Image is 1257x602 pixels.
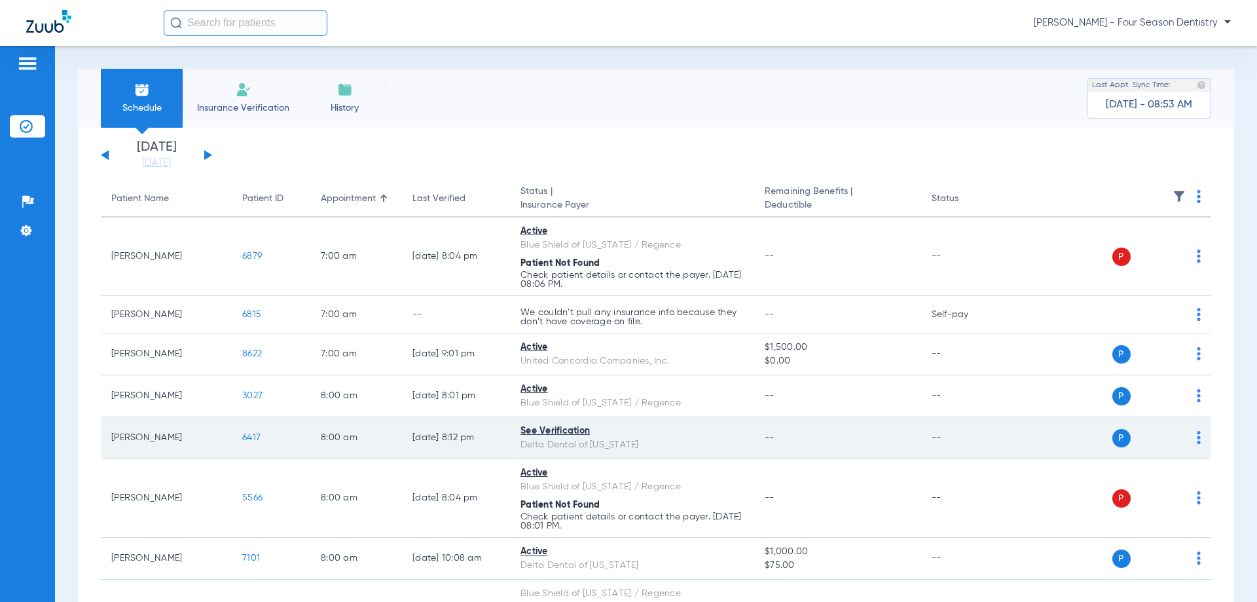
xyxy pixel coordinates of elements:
[1112,429,1131,447] span: P
[117,157,196,170] a: [DATE]
[310,375,402,417] td: 8:00 AM
[1112,550,1131,568] span: P
[765,559,910,573] span: $75.00
[192,102,294,115] span: Insurance Verification
[921,417,1010,459] td: --
[921,296,1010,333] td: Self-pay
[1112,387,1131,405] span: P
[242,493,263,502] span: 5566
[1112,345,1131,364] span: P
[520,559,744,573] div: Delta Dental of [US_STATE]
[111,192,221,206] div: Patient Name
[520,271,744,289] p: Check patient details or contact the payer. [DATE] 08:06 PM.
[510,181,754,217] th: Status |
[310,296,402,333] td: 7:00 AM
[765,433,774,442] span: --
[310,333,402,375] td: 7:00 AM
[765,198,910,212] span: Deductible
[520,308,744,326] p: We couldn’t pull any insurance info because they don’t have coverage on file.
[1197,347,1201,360] img: group-dot-blue.svg
[134,82,150,98] img: Schedule
[242,252,262,261] span: 6879
[242,433,261,442] span: 6417
[17,56,38,71] img: hamburger-icon
[117,141,196,170] li: [DATE]
[1112,248,1131,266] span: P
[111,102,173,115] span: Schedule
[402,538,510,580] td: [DATE] 10:08 AM
[402,217,510,296] td: [DATE] 8:04 PM
[170,17,182,29] img: Search Icon
[412,192,465,206] div: Last Verified
[921,375,1010,417] td: --
[921,181,1010,217] th: Status
[520,354,744,368] div: United Concordia Companies, Inc.
[164,10,327,36] input: Search for patients
[765,341,910,354] span: $1,500.00
[101,538,232,580] td: [PERSON_NAME]
[101,333,232,375] td: [PERSON_NAME]
[242,310,261,319] span: 6815
[1197,308,1201,321] img: group-dot-blue.svg
[765,310,774,319] span: --
[520,341,744,354] div: Active
[101,459,232,538] td: [PERSON_NAME]
[921,217,1010,296] td: --
[402,333,510,375] td: [DATE] 9:01 PM
[765,545,910,559] span: $1,000.00
[921,538,1010,580] td: --
[101,296,232,333] td: [PERSON_NAME]
[314,102,376,115] span: History
[765,493,774,502] span: --
[1112,489,1131,508] span: P
[520,238,744,252] div: Blue Shield of [US_STATE] / Regence
[1197,389,1201,402] img: group-dot-blue.svg
[520,500,600,510] span: Patient Not Found
[520,424,744,438] div: See Verification
[337,82,353,98] img: History
[412,192,500,206] div: Last Verified
[236,82,251,98] img: Manual Insurance Verification
[402,375,510,417] td: [DATE] 8:01 PM
[520,438,744,452] div: Delta Dental of [US_STATE]
[101,375,232,417] td: [PERSON_NAME]
[402,417,510,459] td: [DATE] 8:12 PM
[520,587,744,601] div: Blue Shield of [US_STATE] / Regence
[310,217,402,296] td: 7:00 AM
[1197,431,1201,444] img: group-dot-blue.svg
[402,296,510,333] td: --
[520,512,744,531] p: Check patient details or contact the payer. [DATE] 08:01 PM.
[242,192,283,206] div: Patient ID
[310,538,402,580] td: 8:00 AM
[242,554,260,563] span: 7101
[1192,539,1257,602] iframe: Chat Widget
[321,192,376,206] div: Appointment
[26,10,71,33] img: Zuub Logo
[921,333,1010,375] td: --
[242,391,263,400] span: 3027
[101,217,232,296] td: [PERSON_NAME]
[1197,190,1201,203] img: group-dot-blue.svg
[1197,491,1201,504] img: group-dot-blue.svg
[1092,79,1171,92] span: Last Appt. Sync Time:
[765,354,910,368] span: $0.00
[765,391,774,400] span: --
[321,192,392,206] div: Appointment
[520,396,744,410] div: Blue Shield of [US_STATE] / Regence
[310,417,402,459] td: 8:00 AM
[520,466,744,480] div: Active
[520,198,744,212] span: Insurance Payer
[1034,16,1231,29] span: [PERSON_NAME] - Four Season Dentistry
[1106,98,1192,111] span: [DATE] - 08:53 AM
[520,383,744,396] div: Active
[520,480,744,494] div: Blue Shield of [US_STATE] / Regence
[310,459,402,538] td: 8:00 AM
[520,225,744,238] div: Active
[1197,81,1206,90] img: last sync help info
[754,181,920,217] th: Remaining Benefits |
[242,192,300,206] div: Patient ID
[111,192,169,206] div: Patient Name
[1197,250,1201,263] img: group-dot-blue.svg
[402,459,510,538] td: [DATE] 8:04 PM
